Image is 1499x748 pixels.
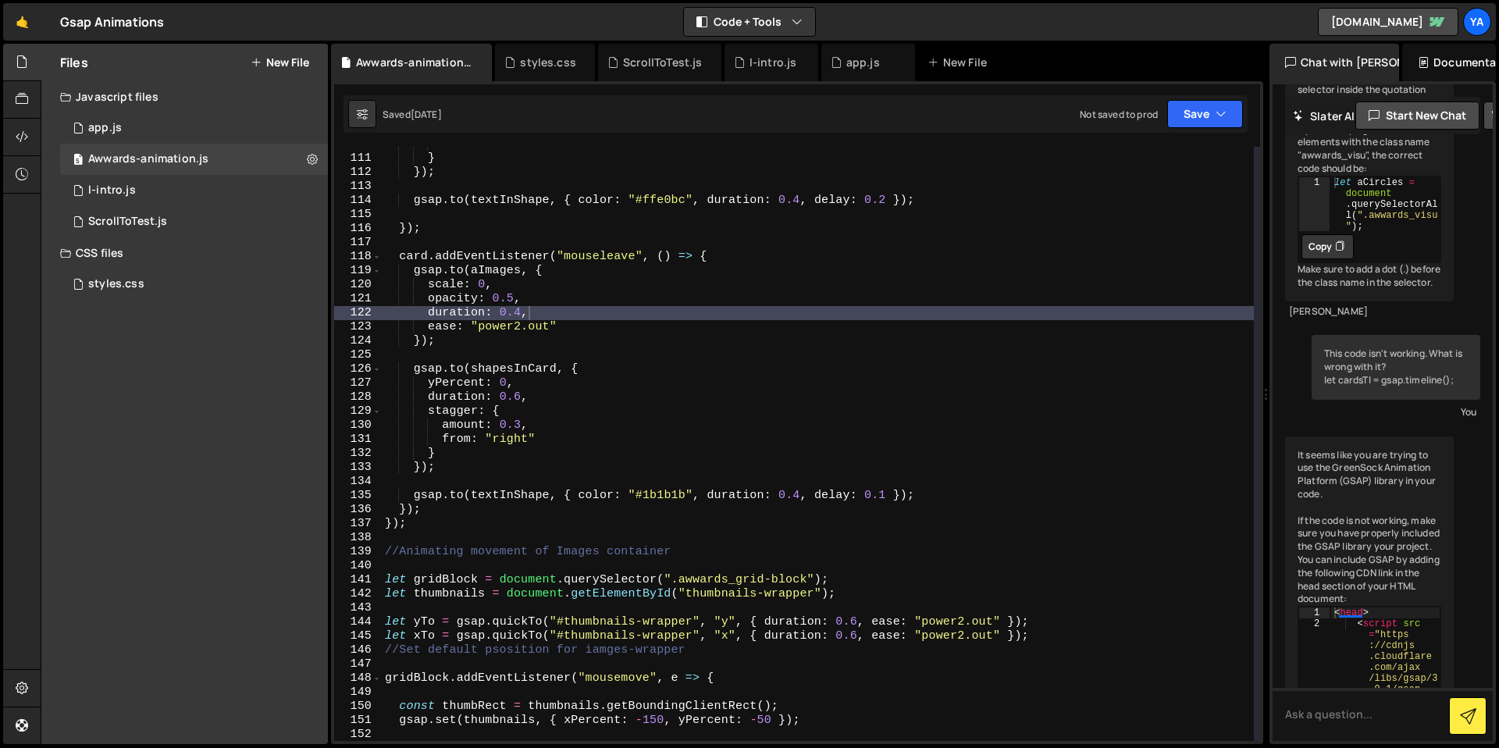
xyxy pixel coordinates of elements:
[60,206,328,237] div: 16171/43617.js
[88,215,167,229] div: ScrollToTest.js
[334,545,382,559] div: 139
[334,461,382,475] div: 133
[334,278,382,292] div: 120
[60,54,88,71] h2: Files
[334,643,382,657] div: 146
[334,222,382,236] div: 116
[41,237,328,269] div: CSS files
[1463,8,1491,36] a: ya
[334,348,382,362] div: 125
[88,152,208,166] div: Awwards-animation.js
[334,700,382,714] div: 150
[334,292,382,306] div: 121
[88,277,144,291] div: styles.css
[334,517,382,531] div: 137
[1285,19,1454,301] div: It looks like there is a typo in your code. The querySelectorAll method should have a valid CSS s...
[1293,109,1355,123] h2: Slater AI
[334,419,382,433] div: 130
[88,183,136,198] div: l-intro.js
[1299,177,1330,232] div: 1
[684,8,815,36] button: Code + Tools
[334,376,382,390] div: 127
[334,194,382,208] div: 114
[41,81,328,112] div: Javascript files
[1167,100,1243,128] button: Save
[1355,102,1479,130] button: Start new chat
[334,306,382,320] div: 122
[334,433,382,447] div: 131
[334,615,382,629] div: 144
[1316,404,1476,420] div: You
[356,55,473,70] div: Awwards-animation.js
[1269,44,1399,81] div: Chat with [PERSON_NAME]
[749,55,797,70] div: l-intro.js
[334,166,382,180] div: 112
[1289,305,1450,319] div: [PERSON_NAME]
[411,108,442,121] div: [DATE]
[334,320,382,334] div: 123
[60,144,328,175] div: 16171/44266.js
[623,55,702,70] div: ScrollToTest.js
[334,180,382,194] div: 113
[334,587,382,601] div: 142
[334,671,382,686] div: 148
[334,714,382,728] div: 151
[334,489,382,503] div: 135
[334,151,382,166] div: 111
[334,334,382,348] div: 124
[1301,234,1354,259] button: Copy
[334,686,382,700] div: 149
[846,55,880,70] div: app.js
[334,728,382,742] div: 152
[60,12,164,31] div: Gsap Animations
[928,55,993,70] div: New File
[334,250,382,264] div: 118
[334,531,382,545] div: 138
[251,56,309,69] button: New File
[334,390,382,404] div: 128
[334,208,382,222] div: 115
[88,121,122,135] div: app.js
[334,236,382,250] div: 117
[334,475,382,489] div: 134
[1299,607,1330,618] div: 1
[73,155,83,167] span: 5
[60,112,328,144] div: 16171/43485.js
[334,362,382,376] div: 126
[334,657,382,671] div: 147
[383,108,442,121] div: Saved
[334,601,382,615] div: 143
[1318,8,1458,36] a: [DOMAIN_NAME]
[1402,44,1496,81] div: Documentation
[60,269,328,300] div: 16171/43483.css
[334,629,382,643] div: 145
[3,3,41,41] a: 🤙
[334,559,382,573] div: 140
[334,264,382,278] div: 119
[334,573,382,587] div: 141
[520,55,576,70] div: styles.css
[60,175,328,206] div: 16171/44141.js
[1080,108,1158,121] div: Not saved to prod
[334,503,382,517] div: 136
[1299,618,1330,717] div: 2
[1312,335,1480,399] div: This code isn't working. What is wrong with it? let cardsTl = gsap.timeline();
[334,404,382,419] div: 129
[334,447,382,461] div: 132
